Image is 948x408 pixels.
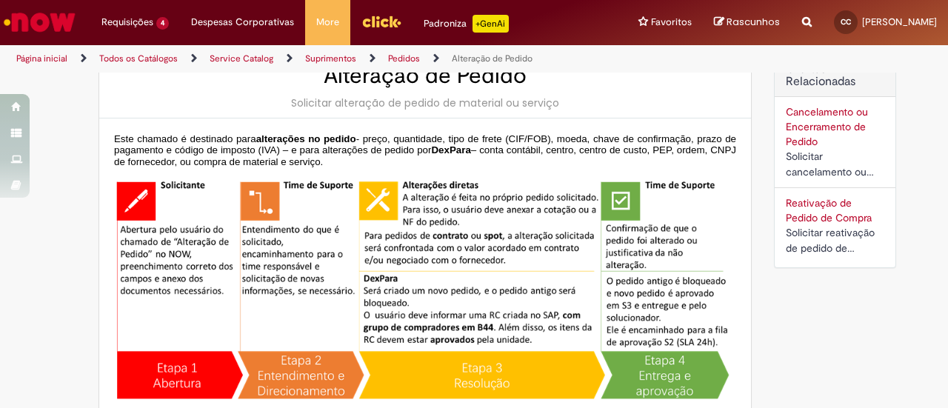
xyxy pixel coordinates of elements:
span: 4 [156,17,169,30]
div: Ofertas Relacionadas [774,55,896,268]
span: Favoritos [651,15,692,30]
h2: Ofertas Relacionadas [786,63,884,89]
span: Rascunhos [727,15,780,29]
a: Alteração de Pedido [452,53,533,64]
span: Requisições [101,15,153,30]
span: DexPara [431,144,470,155]
a: Todos os Catálogos [99,53,178,64]
a: Reativação de Pedido de Compra [786,196,872,224]
p: +GenAi [473,15,509,33]
a: Página inicial [16,53,67,64]
a: Suprimentos [305,53,356,64]
img: click_logo_yellow_360x200.png [361,10,401,33]
span: [PERSON_NAME] [862,16,937,28]
div: Padroniza [424,15,509,33]
a: Rascunhos [714,16,780,30]
a: Pedidos [388,53,420,64]
img: ServiceNow [1,7,78,37]
ul: Trilhas de página [11,45,621,73]
span: Este chamado é destinado para [114,133,256,144]
span: CC [841,17,851,27]
span: - preço, quantidade, tipo de frete (CIF/FOB), moeda, chave de confirmação, prazo de pagamento e c... [114,133,736,156]
h2: Alteração de Pedido [114,64,736,88]
div: Solicitar cancelamento ou encerramento de Pedido. [786,149,884,180]
span: Despesas Corporativas [191,15,294,30]
div: Solicitar reativação de pedido de compra cancelado ou bloqueado. [786,225,884,256]
div: Solicitar alteração de pedido de material ou serviço [114,96,736,110]
span: alterações no pedido [256,133,356,144]
a: Service Catalog [210,53,273,64]
a: Cancelamento ou Encerramento de Pedido [786,105,868,148]
span: More [316,15,339,30]
span: – conta contábil, centro, centro de custo, PEP, ordem, CNPJ de fornecedor, ou compra de material ... [114,144,736,167]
